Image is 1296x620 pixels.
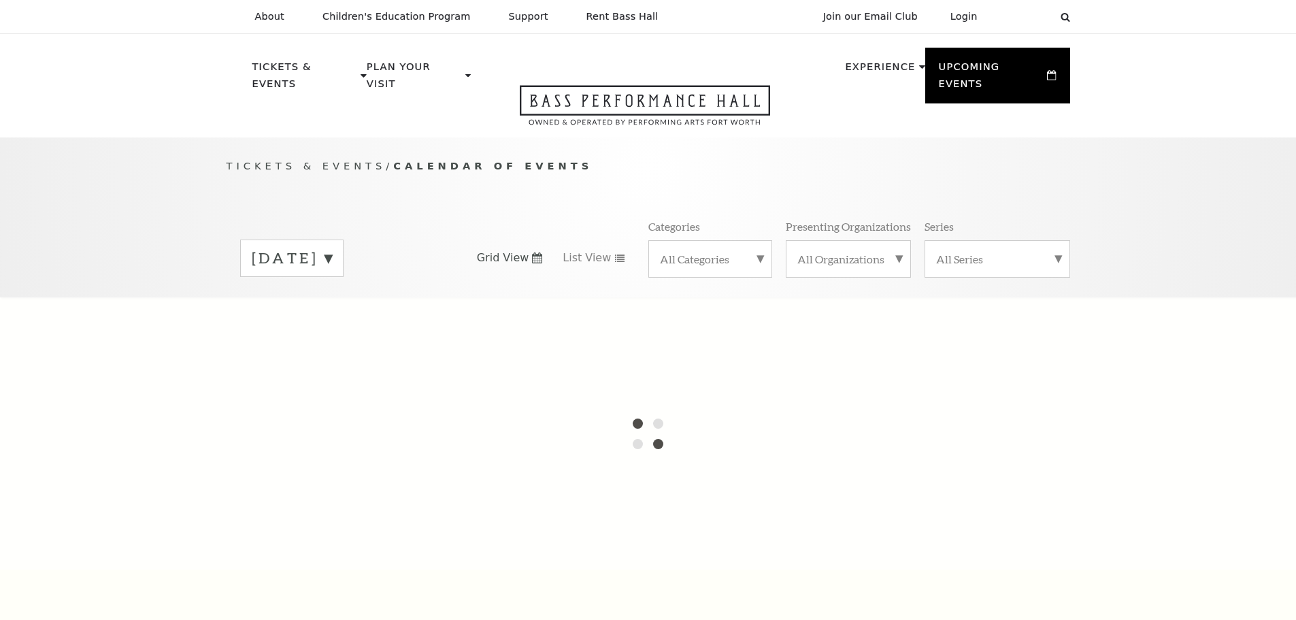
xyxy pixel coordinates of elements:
[252,59,358,100] p: Tickets & Events
[660,252,761,266] label: All Categories
[586,11,659,22] p: Rent Bass Hall
[797,252,899,266] label: All Organizations
[322,11,471,22] p: Children's Education Program
[925,219,954,233] p: Series
[936,252,1059,266] label: All Series
[999,10,1048,23] select: Select:
[367,59,462,100] p: Plan Your Visit
[939,59,1044,100] p: Upcoming Events
[255,11,284,22] p: About
[648,219,700,233] p: Categories
[227,158,1070,175] p: /
[845,59,915,83] p: Experience
[252,248,332,269] label: [DATE]
[509,11,548,22] p: Support
[477,250,529,265] span: Grid View
[227,160,386,172] span: Tickets & Events
[786,219,911,233] p: Presenting Organizations
[563,250,611,265] span: List View
[393,160,593,172] span: Calendar of Events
